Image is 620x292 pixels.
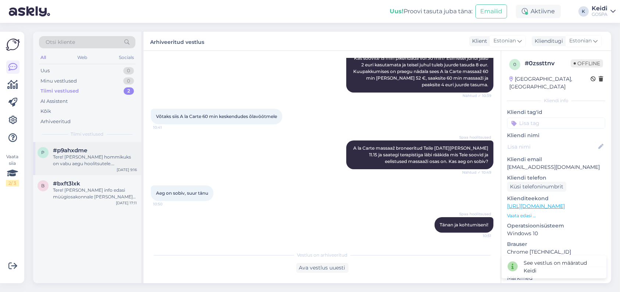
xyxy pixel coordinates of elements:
[532,37,563,45] div: Klienditugi
[42,150,45,155] span: p
[507,156,605,163] p: Kliendi email
[507,203,565,209] a: [URL][DOMAIN_NAME]
[507,174,605,182] p: Kliendi telefon
[296,263,348,273] div: Ava vestlus uuesti
[516,5,561,18] div: Aktiivne
[53,180,80,187] span: #bxft3lxk
[390,8,404,15] b: Uus!
[507,143,597,151] input: Lisa nimi
[156,114,277,119] span: Võtaks siis A la Carte 60 min keskendudes õlavöötmele
[150,36,204,46] label: Arhiveeritud vestlus
[353,145,489,164] span: A la Carte massaaž broneeritud Teile [DATE][PERSON_NAME] 11.15 ja saategi terapistiga läbi rääkid...
[116,200,137,206] div: [DATE] 17:11
[76,53,89,62] div: Web
[153,201,181,207] span: 10:50
[524,259,600,275] div: See vestlus on määratud Keidi
[6,153,19,187] div: Vaata siia
[569,37,592,45] span: Estonian
[507,240,605,248] p: Brauser
[53,154,137,167] div: Tere! [PERSON_NAME] hommikuks on vabu aegu hoolitsutele. [PERSON_NAME] andke [PERSON_NAME] soovit...
[40,77,77,85] div: Minu vestlused
[42,183,45,188] span: b
[507,163,605,171] p: [EMAIL_ADDRESS][DOMAIN_NAME]
[40,98,68,105] div: AI Assistent
[592,6,607,11] div: Keidi
[592,6,616,17] a: KeidiGOSPA
[6,180,19,187] div: 2 / 3
[390,7,472,16] div: Proovi tasuta juba täna:
[463,93,491,98] span: Nähtud ✓ 10:39
[469,37,487,45] div: Klient
[297,252,347,258] span: Vestlus on arhiveeritud
[475,4,507,18] button: Emailid
[507,195,605,202] p: Klienditeekond
[509,75,591,91] div: [GEOGRAPHIC_DATA], [GEOGRAPHIC_DATA]
[440,222,488,227] span: Tänan ja kohtumiseni!
[123,67,134,74] div: 0
[156,190,208,196] span: Aeg on sobiv, suur tänu
[462,170,491,175] span: Nähtud ✓ 10:49
[507,248,605,256] p: Chrome [TECHNICAL_ID]
[40,118,71,125] div: Arhiveeritud
[507,212,605,219] p: Vaata edasi ...
[39,53,47,62] div: All
[507,132,605,139] p: Kliendi nimi
[571,59,603,67] span: Offline
[507,118,605,129] input: Lisa tag
[53,187,137,200] div: Tere! [PERSON_NAME] info edasi müügiosakonnale [PERSON_NAME] saadavad arve.
[493,37,516,45] span: Estonian
[353,55,489,87] span: Kas soovite 15 min pikendada või 30 min? Esimesel juhul jääb 2 euri kasutamata ja teisel juhul tu...
[6,38,20,52] img: Askly Logo
[117,167,137,173] div: [DATE] 9:16
[40,67,50,74] div: Uus
[153,125,181,130] span: 10:41
[507,108,605,116] p: Kliendi tag'id
[507,182,566,192] div: Küsi telefoninumbrit
[117,53,135,62] div: Socials
[507,230,605,237] p: Windows 10
[507,97,605,104] div: Kliendi info
[124,87,134,95] div: 2
[40,108,51,115] div: Kõik
[578,6,589,17] div: K
[71,131,104,138] span: Tiimi vestlused
[459,135,491,140] span: Spaa hoolitsused
[507,222,605,230] p: Operatsioonisüsteem
[40,87,79,95] div: Tiimi vestlused
[464,233,491,239] span: 10:51
[459,211,491,217] span: Spaa hoolitsused
[53,147,87,154] span: #p9ahxdme
[46,38,75,46] span: Otsi kliente
[123,77,134,85] div: 0
[525,59,571,68] div: # 0zssttnv
[513,62,516,67] span: 0
[592,11,607,17] div: GOSPA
